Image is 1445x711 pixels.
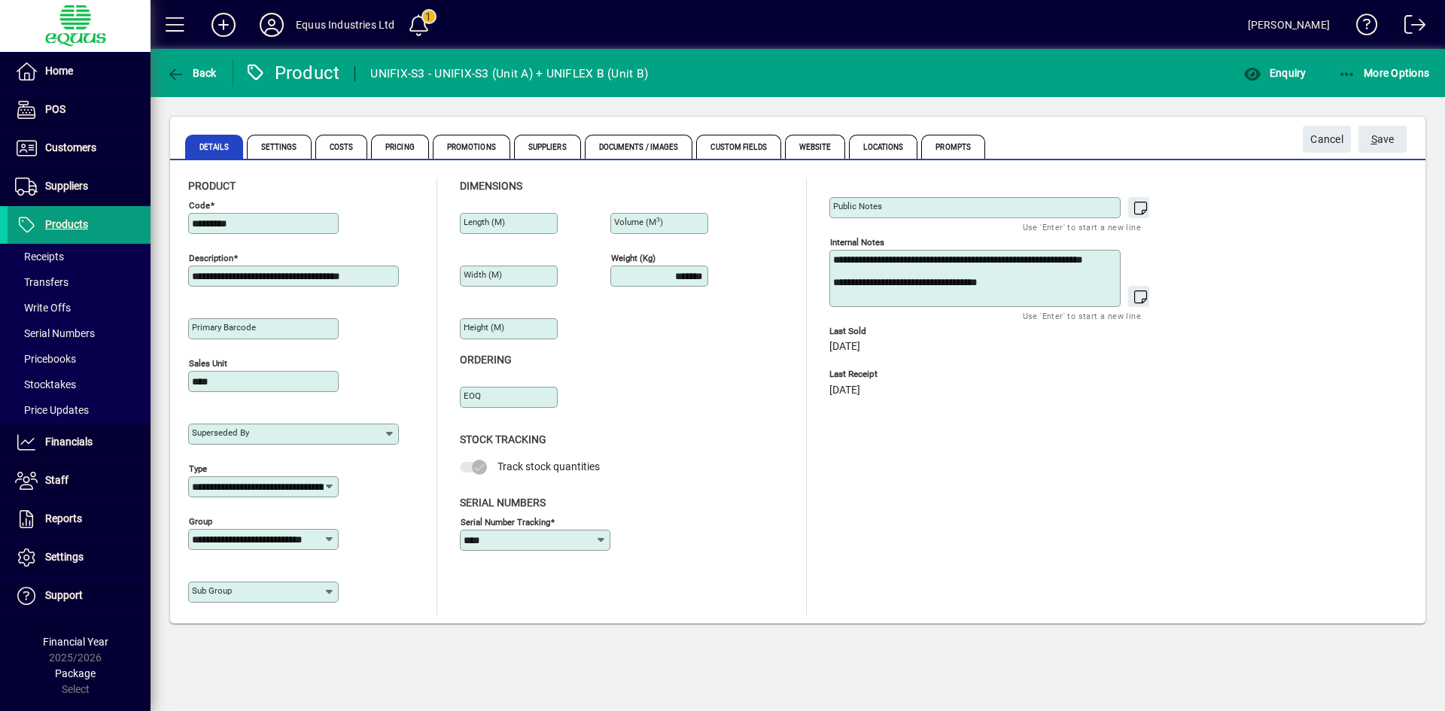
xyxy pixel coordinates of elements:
span: ave [1371,127,1395,152]
mat-label: Group [189,516,212,527]
button: More Options [1334,59,1434,87]
a: Pricebooks [8,346,151,372]
span: S [1371,133,1377,145]
a: Support [8,577,151,615]
span: Price Updates [15,404,89,416]
a: Receipts [8,244,151,269]
span: Home [45,65,73,77]
div: Product [245,61,340,85]
span: Product [188,180,236,192]
span: Website [785,135,846,159]
mat-label: Type [189,463,207,474]
span: Settings [247,135,312,159]
a: Settings [8,539,151,576]
mat-label: Superseded by [192,427,249,438]
span: Locations [849,135,917,159]
span: [DATE] [829,384,860,397]
span: Suppliers [514,135,581,159]
span: POS [45,103,65,115]
span: [DATE] [829,341,860,353]
mat-label: Serial Number tracking [461,516,550,527]
span: Pricebooks [15,353,76,365]
span: Pricing [371,135,429,159]
span: Prompts [921,135,985,159]
a: Customers [8,129,151,167]
a: Staff [8,462,151,500]
span: Support [45,589,83,601]
span: Settings [45,551,84,563]
span: Customers [45,141,96,153]
span: Stock Tracking [460,433,546,445]
a: Transfers [8,269,151,295]
mat-label: EOQ [464,390,481,401]
mat-label: Weight (Kg) [611,253,656,263]
a: Financials [8,424,151,461]
a: POS [8,91,151,129]
span: Last Receipt [829,369,1055,379]
span: Cancel [1310,127,1343,152]
mat-label: Description [189,253,233,263]
span: Costs [315,135,368,159]
span: Documents / Images [585,135,693,159]
a: Write Offs [8,295,151,321]
span: Staff [45,474,68,486]
span: Enquiry [1243,67,1306,79]
button: Back [163,59,221,87]
mat-label: Height (m) [464,322,504,333]
a: Home [8,53,151,90]
div: Equus Industries Ltd [296,13,395,37]
span: Last Sold [829,327,1055,336]
span: Suppliers [45,180,88,192]
button: Enquiry [1240,59,1310,87]
mat-label: Public Notes [833,201,882,211]
span: Products [45,218,88,230]
span: Serial Numbers [15,327,95,339]
span: Details [185,135,243,159]
mat-label: Volume (m ) [614,217,663,227]
span: Custom Fields [696,135,780,159]
button: Cancel [1303,126,1351,153]
mat-label: Internal Notes [830,237,884,248]
sup: 3 [656,216,660,223]
span: Stocktakes [15,378,76,390]
app-page-header-button: Back [151,59,233,87]
span: Serial Numbers [460,497,546,509]
mat-label: Primary barcode [192,322,256,333]
a: Serial Numbers [8,321,151,346]
span: Transfers [15,276,68,288]
span: More Options [1338,67,1430,79]
mat-label: Length (m) [464,217,505,227]
a: Stocktakes [8,372,151,397]
a: Price Updates [8,397,151,423]
a: Logout [1393,3,1426,52]
span: Reports [45,512,82,524]
span: Dimensions [460,180,522,192]
mat-label: Sales unit [189,358,227,369]
a: Reports [8,500,151,538]
mat-label: Sub group [192,585,232,596]
mat-hint: Use 'Enter' to start a new line [1023,218,1141,235]
mat-hint: Use 'Enter' to start a new line [1023,307,1141,324]
span: Financials [45,436,93,448]
span: Write Offs [15,302,71,314]
mat-label: Width (m) [464,269,502,280]
mat-label: Code [189,200,210,211]
a: Knowledge Base [1345,3,1378,52]
span: Track stock quantities [497,460,600,472]
span: Promotions [433,135,510,159]
button: Save [1358,126,1407,153]
span: Ordering [460,354,512,366]
button: Profile [248,11,296,38]
div: [PERSON_NAME] [1248,13,1330,37]
div: UNIFIX-S3 - UNIFIX-S3 (Unit A) + UNIFLEX B (Unit B) [370,62,648,86]
span: Package [55,667,96,679]
span: Financial Year [43,636,108,648]
span: Back [166,67,217,79]
span: Receipts [15,251,64,263]
button: Add [199,11,248,38]
a: Suppliers [8,168,151,205]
